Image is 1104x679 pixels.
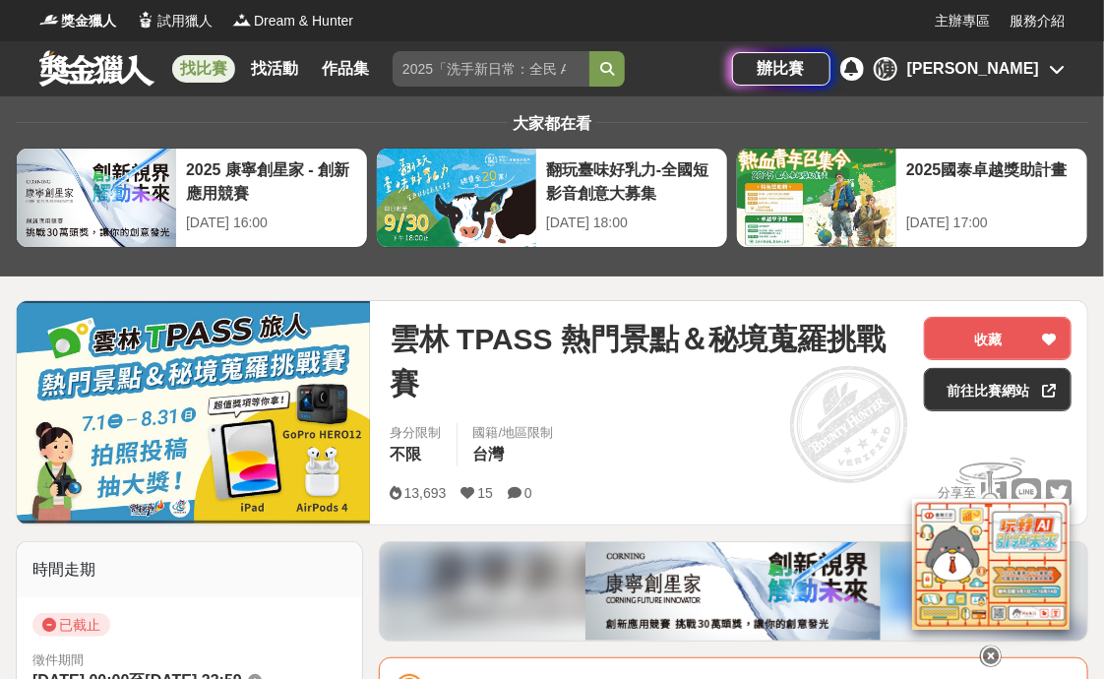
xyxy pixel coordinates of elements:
a: Logo試用獵人 [136,11,213,31]
span: 不限 [390,446,421,463]
div: 時間走期 [17,542,362,597]
span: Dream & Hunter [254,11,353,31]
span: 已截止 [32,613,110,637]
button: 收藏 [924,317,1072,360]
span: 台灣 [473,446,505,463]
div: [DATE] 18:00 [546,213,717,233]
a: 服務介紹 [1010,11,1065,31]
div: 翻玩臺味好乳力-全國短影音創意大募集 [546,158,717,203]
div: [DATE] 17:00 [906,213,1077,233]
span: 獎金獵人 [61,11,116,31]
a: 作品集 [314,55,377,83]
img: Logo [136,10,155,30]
a: LogoDream & Hunter [232,11,353,31]
a: 2025 康寧創星家 - 創新應用競賽[DATE] 16:00 [16,148,368,248]
div: [DATE] 16:00 [186,213,357,233]
a: 前往比賽網站 [924,368,1072,411]
a: 找活動 [243,55,306,83]
div: 2025 康寧創星家 - 創新應用競賽 [186,158,357,203]
div: 身分限制 [390,423,441,443]
input: 2025「洗手新日常：全民 ALL IN」洗手歌全台徵選 [393,51,589,87]
div: 2025國泰卓越獎助計畫 [906,158,1077,203]
span: 大家都在看 [508,115,596,132]
a: 辦比賽 [732,52,830,86]
img: d2146d9a-e6f6-4337-9592-8cefde37ba6b.png [912,497,1070,628]
a: 翻玩臺味好乳力-全國短影音創意大募集[DATE] 18:00 [376,148,728,248]
a: 2025國泰卓越獎助計畫[DATE] 17:00 [736,148,1088,248]
img: Cover Image [17,303,370,521]
img: c50a62b6-2858-4067-87c4-47b9904c1966.png [585,542,881,641]
span: 試用獵人 [157,11,213,31]
img: Logo [39,10,59,30]
span: 15 [477,485,493,501]
span: 13,693 [404,485,447,501]
span: 徵件期間 [32,652,84,667]
a: Logo獎金獵人 [39,11,116,31]
a: 主辦專區 [935,11,990,31]
img: Logo [232,10,252,30]
div: 國籍/地區限制 [473,423,554,443]
a: 找比賽 [172,55,235,83]
div: [PERSON_NAME] [907,57,1039,81]
div: 陳 [874,57,897,81]
span: 雲林 TPASS 熱門景點＆秘境蒐羅挑戰賽 [390,317,908,405]
span: 0 [524,485,532,501]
